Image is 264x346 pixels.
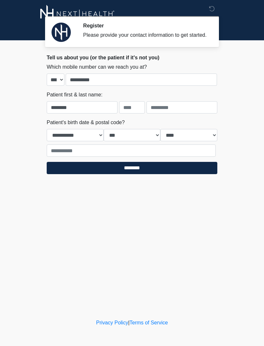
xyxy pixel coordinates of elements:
a: Terms of Service [129,320,168,325]
h2: Tell us about you (or the patient if it's not you) [47,54,217,61]
label: Which mobile number can we reach you at? [47,63,147,71]
a: Privacy Policy [96,320,128,325]
div: Please provide your contact information to get started. [83,31,208,39]
label: Patient's birth date & postal code? [47,119,125,126]
img: Next-Health Logo [40,5,115,23]
a: | [128,320,129,325]
label: Patient first & last name: [47,91,102,99]
img: Agent Avatar [52,23,71,42]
